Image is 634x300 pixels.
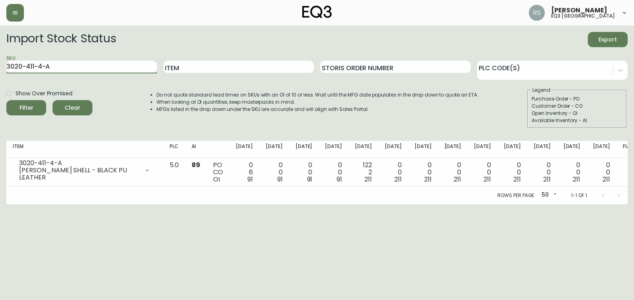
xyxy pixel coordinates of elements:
div: 0 0 [325,162,342,183]
th: [DATE] [259,141,289,158]
div: 50 [538,189,558,202]
span: 91 [277,175,283,184]
th: [DATE] [468,141,497,158]
div: Purchase Order - PO [532,95,622,103]
span: 211 [424,175,432,184]
span: 91 [307,175,313,184]
span: 91 [337,175,342,184]
div: [PERSON_NAME] SHELL - BLACK PU LEATHER [19,167,139,181]
img: 8fb1f8d3fb383d4dec505d07320bdde0 [529,5,545,21]
th: [DATE] [438,141,468,158]
div: 0 6 [236,162,253,183]
th: [DATE] [408,141,438,158]
div: 0 0 [534,162,551,183]
div: Filter [20,103,33,113]
div: Available Inventory - AI [532,117,622,124]
div: 0 0 [444,162,462,183]
th: [DATE] [289,141,319,158]
th: PLC [163,141,185,158]
th: [DATE] [319,141,348,158]
legend: Legend [532,87,551,94]
h5: eq3 [GEOGRAPHIC_DATA] [551,14,615,18]
span: OI [213,175,220,184]
li: Do not quote standard lead times on SKUs with an OI of 10 or less. Wait until the MFG date popula... [157,91,478,99]
span: 211 [513,175,521,184]
div: PO CO [213,162,223,183]
span: 211 [394,175,402,184]
div: 0 0 [564,162,581,183]
div: 0 0 [266,162,283,183]
div: 0 0 [385,162,402,183]
button: Clear [53,100,92,115]
span: 211 [364,175,372,184]
th: [DATE] [497,141,527,158]
h2: Import Stock Status [6,32,116,47]
div: 0 0 [474,162,491,183]
div: Customer Order - CO [532,103,622,110]
div: 0 0 [593,162,610,183]
span: Export [594,35,621,45]
button: Filter [6,100,46,115]
div: 0 0 [415,162,432,183]
p: 1-1 of 1 [571,192,587,199]
th: [DATE] [557,141,587,158]
button: Export [588,32,628,47]
img: logo [302,6,332,18]
span: 211 [483,175,491,184]
td: 5.0 [163,158,185,187]
div: 3020-411-4-A[PERSON_NAME] SHELL - BLACK PU LEATHER [13,162,157,179]
span: 211 [603,175,610,184]
span: 211 [573,175,580,184]
li: When looking at OI quantities, keep masterpacks in mind. [157,99,478,106]
span: Show Over Promised [16,89,72,98]
span: [PERSON_NAME] [551,7,607,14]
div: 3020-411-4-A [19,160,139,167]
span: 89 [192,160,200,170]
div: 122 2 [355,162,372,183]
p: Rows per page: [497,192,535,199]
th: [DATE] [587,141,616,158]
span: 91 [247,175,253,184]
div: Open Inventory - OI [532,110,622,117]
th: [DATE] [348,141,378,158]
span: 211 [454,175,461,184]
th: AI [185,141,207,158]
span: Clear [59,103,86,113]
th: [DATE] [229,141,259,158]
div: 0 0 [504,162,521,183]
th: Item [6,141,163,158]
li: MFGs listed in the drop down under the SKU are accurate and will align with Sales Portal. [157,106,478,113]
div: 0 0 [295,162,313,183]
span: 211 [543,175,551,184]
th: [DATE] [378,141,408,158]
th: [DATE] [527,141,557,158]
